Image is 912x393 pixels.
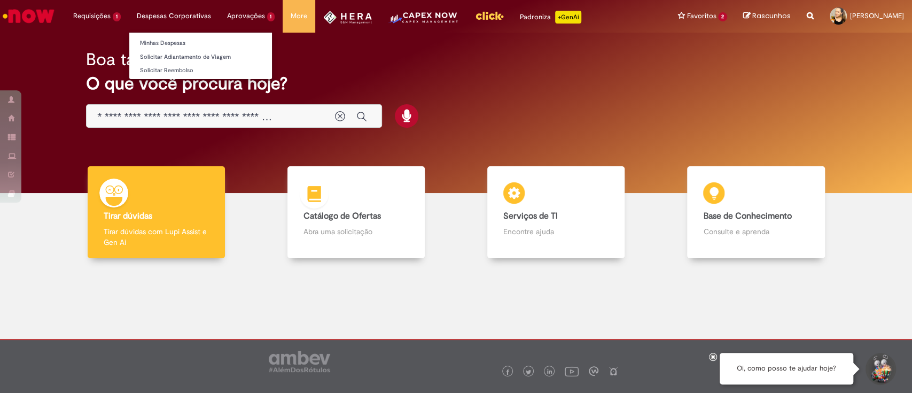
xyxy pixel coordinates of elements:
img: logo_footer_linkedin.png [547,369,552,375]
img: logo_footer_workplace.png [589,366,598,376]
a: Solicitar Reembolso [129,65,272,76]
img: CapexLogo5.png [388,11,459,32]
img: logo_footer_youtube.png [565,364,579,378]
b: Tirar dúvidas [104,211,152,221]
span: 1 [267,12,275,21]
a: Rascunhos [743,11,791,21]
span: Despesas Corporativas [137,11,211,21]
a: Minhas Despesas [129,37,272,49]
img: logo_footer_ambev_rotulo_gray.png [269,351,330,372]
span: [PERSON_NAME] [850,11,904,20]
a: Base de Conhecimento Consulte e aprenda [656,166,856,259]
p: Encontre ajuda [503,226,609,237]
span: 2 [718,12,727,21]
img: logo_footer_twitter.png [526,369,531,375]
span: Favoritos [687,11,716,21]
p: +GenAi [555,11,581,24]
button: Iniciar Conversa de Suporte [864,353,896,385]
a: Serviços de TI Encontre ajuda [456,166,656,259]
img: HeraLogo.png [323,11,372,24]
p: Tirar dúvidas com Lupi Assist e Gen Ai [104,226,209,248]
span: Aprovações [227,11,265,21]
span: Rascunhos [752,11,791,21]
img: click_logo_yellow_360x200.png [475,7,504,24]
h2: O que você procura hoje? [86,74,826,93]
p: Consulte e aprenda [703,226,808,237]
b: Serviços de TI [503,211,558,221]
div: Oi, como posso te ajudar hoje? [720,353,853,384]
a: Catálogo de Ofertas Abra uma solicitação [256,166,456,259]
div: Padroniza [520,11,581,24]
span: Requisições [73,11,111,21]
b: Base de Conhecimento [703,211,791,221]
a: Tirar dúvidas Tirar dúvidas com Lupi Assist e Gen Ai [56,166,256,259]
p: Abra uma solicitação [303,226,409,237]
img: ServiceNow [1,5,56,27]
span: More [291,11,307,21]
img: logo_footer_facebook.png [505,369,510,375]
h2: Boa tarde, Janaina [86,50,229,69]
span: 1 [113,12,121,21]
a: Solicitar Adiantamento de Viagem [129,51,272,63]
img: logo_footer_naosei.png [609,366,618,376]
b: Catálogo de Ofertas [303,211,381,221]
ul: Despesas Corporativas [129,32,272,80]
